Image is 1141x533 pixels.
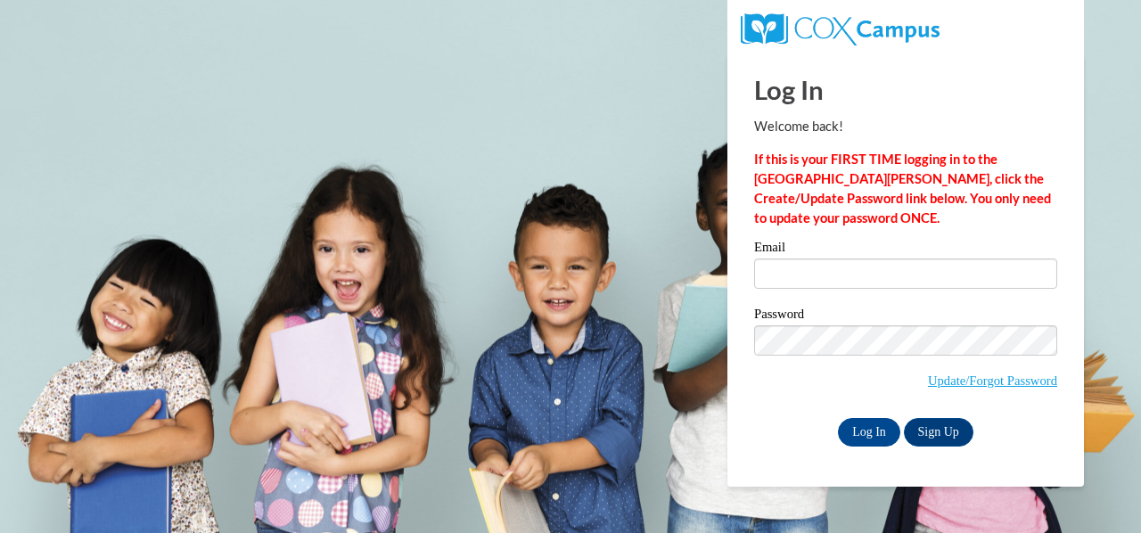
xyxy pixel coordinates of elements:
[741,13,940,45] img: COX Campus
[754,152,1051,225] strong: If this is your FIRST TIME logging in to the [GEOGRAPHIC_DATA][PERSON_NAME], click the Create/Upd...
[741,20,940,36] a: COX Campus
[754,71,1057,108] h1: Log In
[754,307,1057,325] label: Password
[928,373,1057,388] a: Update/Forgot Password
[838,418,900,447] input: Log In
[754,241,1057,258] label: Email
[754,117,1057,136] p: Welcome back!
[904,418,973,447] a: Sign Up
